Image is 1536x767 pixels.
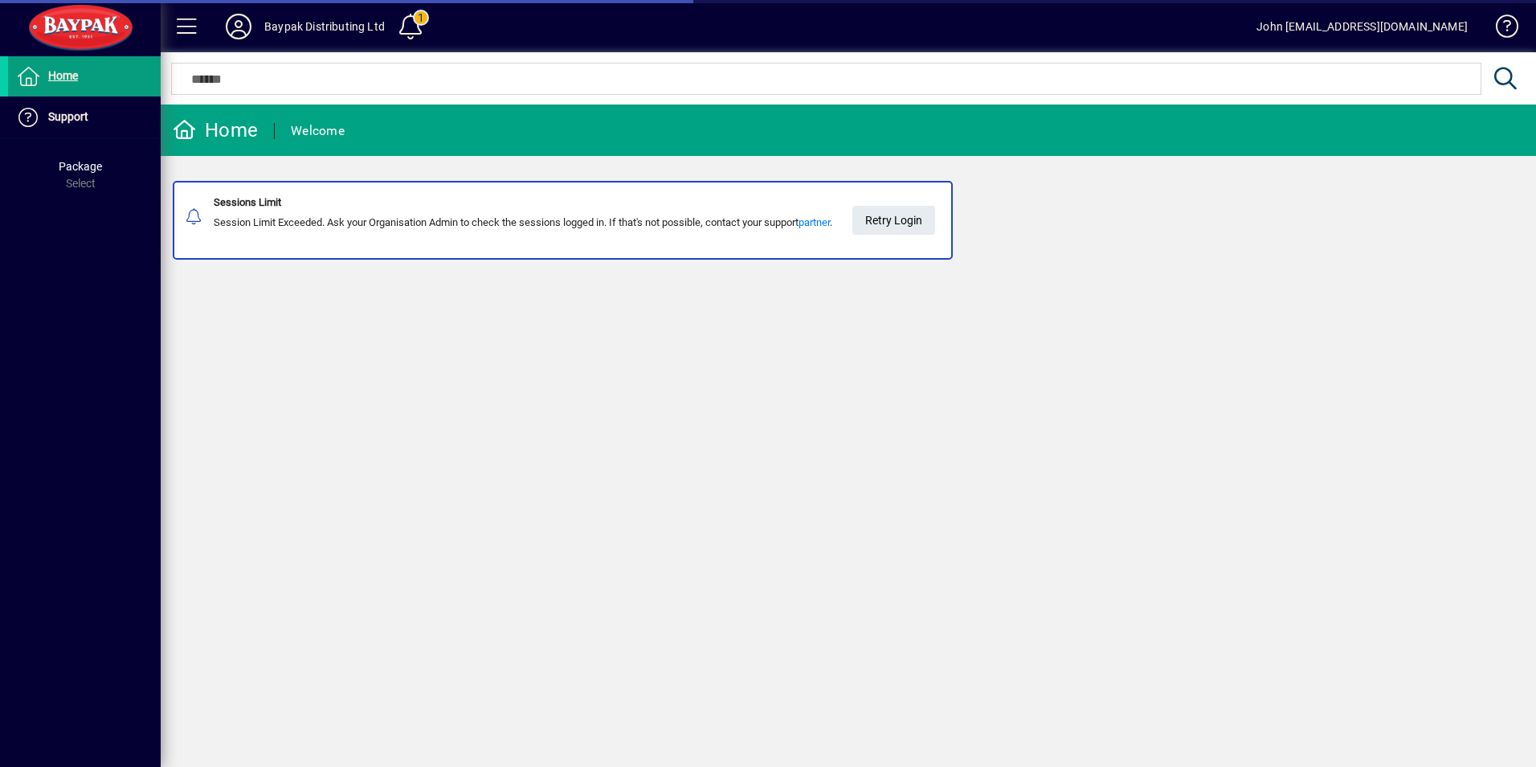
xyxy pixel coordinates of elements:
[59,160,102,173] span: Package
[8,97,161,137] a: Support
[865,207,922,234] span: Retry Login
[852,206,935,235] button: Retry Login
[48,69,78,82] span: Home
[264,14,385,39] div: Baypak Distributing Ltd
[48,110,88,123] span: Support
[161,181,1536,260] app-alert-notification-menu-item: Sessions Limit
[1484,3,1516,55] a: Knowledge Base
[173,117,258,143] div: Home
[214,195,832,211] div: Sessions Limit
[214,215,832,231] div: Session Limit Exceeded. Ask your Organisation Admin to check the sessions logged in. If that's no...
[291,118,345,144] div: Welcome
[213,12,264,41] button: Profile
[799,216,830,228] a: partner
[1256,14,1468,39] div: John [EMAIL_ADDRESS][DOMAIN_NAME]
